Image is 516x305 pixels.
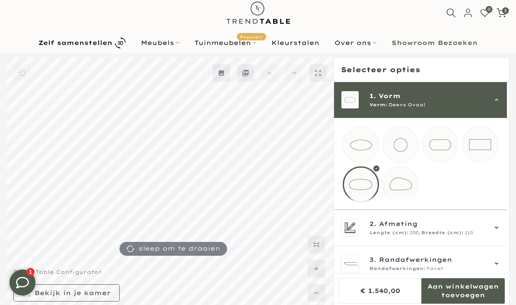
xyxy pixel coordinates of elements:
[327,38,384,48] a: Over ons
[384,38,485,48] a: Showroom Bezoeken
[502,7,509,14] span: 3
[1,261,44,304] iframe: toggle-frame
[134,38,187,48] a: Meubels
[38,40,112,46] b: Zelf samenstellen
[31,35,134,51] a: Zelf samenstellen
[497,8,506,18] a: 3
[187,38,264,48] a: TuinmeubelenPopulair
[264,38,327,48] a: Kleurstalen
[480,8,490,18] a: 0
[392,40,478,46] b: Showroom Bezoeken
[486,6,492,13] span: 0
[237,33,266,41] span: Populair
